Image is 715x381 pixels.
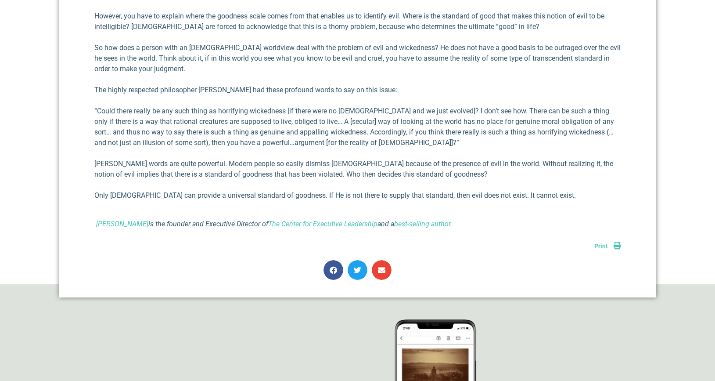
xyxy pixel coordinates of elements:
[268,220,377,228] a: The Center for Executive Leadership
[94,220,452,228] i: is the founder and Executive Director of and a .
[323,260,343,280] div: Share on facebook
[348,260,367,280] div: Share on twitter
[94,43,621,74] p: So how does a person with an [DEMOGRAPHIC_DATA] worldview deal with the problem of evil and wicke...
[94,106,621,148] p: “Could there really be any such thing as horrifying wicked­ness [if there were no [DEMOGRAPHIC_DA...
[94,85,621,95] p: The highly respected philosopher [PERSON_NAME] had these profound words to say on this issue:
[594,243,608,250] span: Print
[96,220,148,228] a: [PERSON_NAME]
[394,220,450,228] a: best-selling author
[94,159,621,180] p: [PERSON_NAME] words are quite powerful. Modern people so eas­ily dismiss [DEMOGRAPHIC_DATA] becau...
[372,260,392,280] div: Share on email
[594,243,621,250] a: Print
[94,190,621,201] p: Only [DEMOGRAPHIC_DATA] can provide a universal standard of goodness. If He is not there to suppl...
[94,11,621,32] p: However, you have to explain where the goodness scale comes from that enables us to identify evil...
